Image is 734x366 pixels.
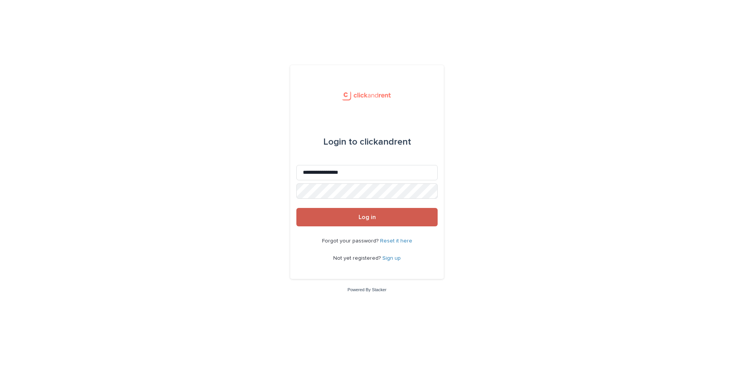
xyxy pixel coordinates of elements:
[380,238,412,244] a: Reset it here
[359,214,376,220] span: Log in
[323,137,357,147] span: Login to
[382,256,401,261] a: Sign up
[339,84,395,107] img: UCB0brd3T0yccxBKYDjQ
[322,238,380,244] span: Forgot your password?
[333,256,382,261] span: Not yet registered?
[296,208,438,226] button: Log in
[323,131,411,153] div: clickandrent
[347,287,386,292] a: Powered By Stacker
